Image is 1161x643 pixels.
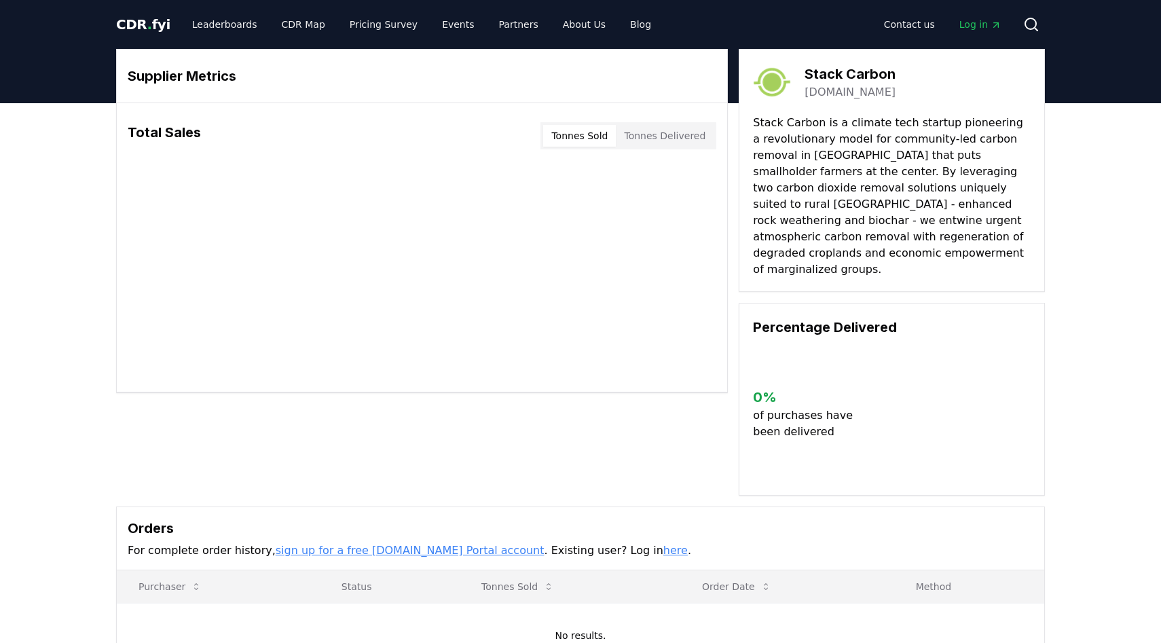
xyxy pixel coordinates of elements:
[276,544,545,557] a: sign up for a free [DOMAIN_NAME] Portal account
[905,580,1033,593] p: Method
[271,12,336,37] a: CDR Map
[873,12,1012,37] nav: Main
[616,125,714,147] button: Tonnes Delivered
[543,125,616,147] button: Tonnes Sold
[471,573,565,600] button: Tonnes Sold
[948,12,1012,37] a: Log in
[959,18,1001,31] span: Log in
[116,16,170,33] span: CDR fyi
[805,84,896,100] a: [DOMAIN_NAME]
[128,518,1033,538] h3: Orders
[181,12,662,37] nav: Main
[552,12,616,37] a: About Us
[147,16,152,33] span: .
[128,66,716,86] h3: Supplier Metrics
[663,544,688,557] a: here
[753,387,864,407] h3: 0 %
[116,15,170,34] a: CDR.fyi
[873,12,946,37] a: Contact us
[488,12,549,37] a: Partners
[805,64,896,84] h3: Stack Carbon
[753,407,864,440] p: of purchases have been delivered
[128,573,213,600] button: Purchaser
[128,543,1033,559] p: For complete order history, . Existing user? Log in .
[753,115,1031,278] p: Stack Carbon is a climate tech startup pioneering a revolutionary model for community-led carbon ...
[619,12,662,37] a: Blog
[331,580,449,593] p: Status
[753,317,1031,337] h3: Percentage Delivered
[181,12,268,37] a: Leaderboards
[128,122,201,149] h3: Total Sales
[691,573,782,600] button: Order Date
[339,12,428,37] a: Pricing Survey
[753,63,791,101] img: Stack Carbon-logo
[431,12,485,37] a: Events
